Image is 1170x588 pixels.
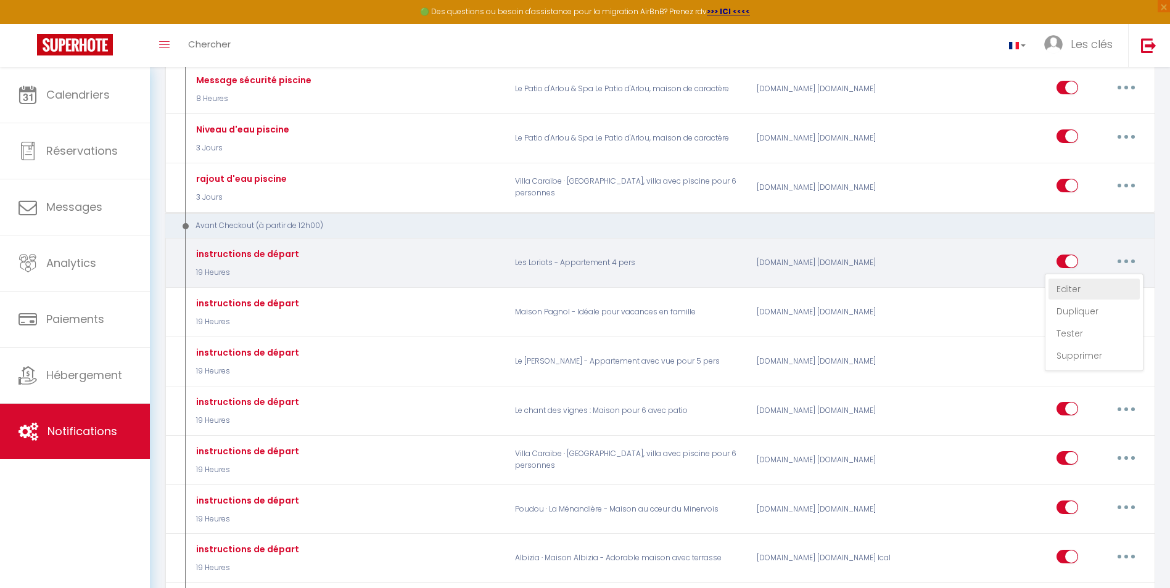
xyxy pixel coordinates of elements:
[46,367,122,383] span: Hébergement
[193,192,287,203] p: 3 Jours
[507,245,749,281] p: Les Loriots - Appartement 4 pers
[749,344,910,380] div: [DOMAIN_NAME] [DOMAIN_NAME]
[749,442,910,478] div: [DOMAIN_NAME] [DOMAIN_NAME]
[193,93,311,105] p: 8 Heures
[193,316,299,328] p: 19 Heures
[507,71,749,107] p: Le Patio d'Arlou & Spa Le Patio d'Arlou, maison de caractère
[193,444,299,458] div: instructions de départ
[46,311,104,327] span: Paiements
[46,199,102,214] span: Messages
[193,365,299,377] p: 19 Heures
[749,71,910,107] div: [DOMAIN_NAME] [DOMAIN_NAME]
[749,393,910,428] div: [DOMAIN_NAME] [DOMAIN_NAME]
[507,169,749,205] p: Villa Caraibe · [GEOGRAPHIC_DATA], villa avec piscine pour 6 personnes
[193,247,299,261] div: instructions de départ
[193,415,299,427] p: 19 Heures
[193,494,299,507] div: instructions de départ
[1071,36,1113,52] span: Les clés
[179,24,240,67] a: Chercher
[46,143,118,158] span: Réservations
[749,295,910,330] div: [DOMAIN_NAME] [DOMAIN_NAME]
[749,541,910,576] div: [DOMAIN_NAME] [DOMAIN_NAME] Ical
[193,123,289,136] div: Niveau d'eau piscine
[507,295,749,330] p: Maison Pagnol - Idéale pour vacances en famille
[507,393,749,428] p: Le chant des vignes : Maison pour 6 avec patio
[1048,345,1140,366] a: Supprimer
[707,6,750,17] a: >>> ICI <<<<
[507,442,749,478] p: Villa Caraibe · [GEOGRAPHIC_DATA], villa avec piscine pour 6 personnes
[193,296,299,310] div: instructions de départ
[176,220,1125,232] div: Avant Checkout (à partir de 12h00)
[188,38,231,51] span: Chercher
[193,562,299,574] p: 19 Heures
[749,245,910,281] div: [DOMAIN_NAME] [DOMAIN_NAME]
[193,542,299,556] div: instructions de départ
[46,255,96,271] span: Analytics
[193,73,311,87] div: Message sécurité piscine
[1141,38,1156,53] img: logout
[193,395,299,409] div: instructions de départ
[1048,279,1140,300] a: Editer
[749,169,910,205] div: [DOMAIN_NAME] [DOMAIN_NAME]
[47,423,117,439] span: Notifications
[1048,323,1140,344] a: Tester
[749,120,910,156] div: [DOMAIN_NAME] [DOMAIN_NAME]
[1044,35,1063,54] img: ...
[507,120,749,156] p: Le Patio d'Arlou & Spa Le Patio d'Arlou, maison de caractère
[507,491,749,527] p: Poudou · La Ménandière - Maison au cœur du Minervois
[46,87,110,102] span: Calendriers
[193,464,299,476] p: 19 Heures
[37,34,113,55] img: Super Booking
[507,344,749,380] p: Le [PERSON_NAME] - Appartement avec vue pour 5 pers
[193,513,299,525] p: 19 Heures
[1048,301,1140,322] a: Dupliquer
[193,172,287,186] div: rajout d'eau piscine
[193,346,299,359] div: instructions de départ
[507,541,749,576] p: Albizia · Maison Albizia - Adorable maison avec terrasse
[1035,24,1128,67] a: ... Les clés
[193,142,289,154] p: 3 Jours
[749,491,910,527] div: [DOMAIN_NAME] [DOMAIN_NAME]
[193,267,299,279] p: 19 Heures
